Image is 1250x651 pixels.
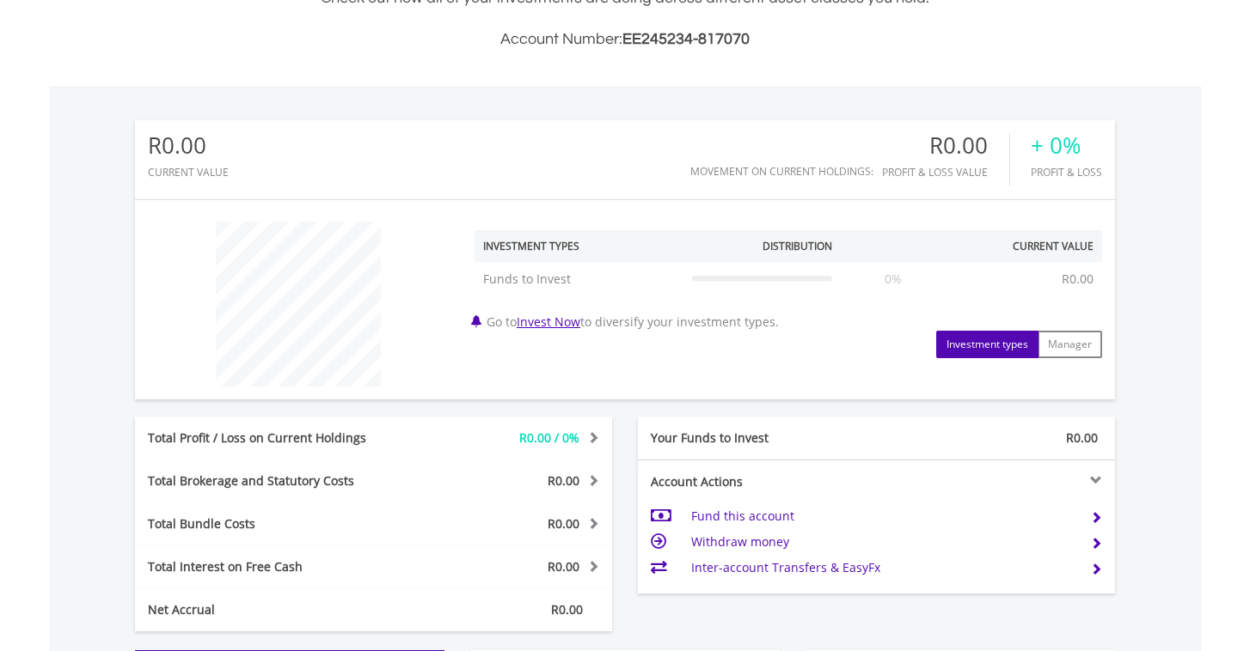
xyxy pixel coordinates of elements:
th: Current Value [945,230,1102,262]
div: Account Actions [638,473,877,490]
span: R0.00 [551,601,583,618]
a: Invest Now [517,313,580,330]
div: Profit & Loss [1031,167,1102,178]
td: Fund this account [691,503,1077,529]
span: R0.00 [1066,429,1098,446]
span: EE245234-817070 [622,31,750,47]
td: 0% [841,262,946,296]
div: Movement on Current Holdings: [690,166,873,177]
span: R0.00 [548,515,579,532]
div: R0.00 [882,133,1009,158]
div: Distribution [763,239,832,253]
button: Manager [1038,331,1102,358]
div: Net Accrual [135,601,414,618]
td: Funds to Invest [475,262,683,296]
div: Total Bundle Costs [135,515,414,532]
div: + 0% [1031,133,1102,158]
div: Go to to diversify your investment types. [462,213,1115,358]
div: R0.00 [148,133,229,158]
button: Investment types [936,331,1039,358]
th: Investment Types [475,230,683,262]
td: R0.00 [1053,262,1102,296]
span: R0.00 [548,472,579,489]
div: Total Interest on Free Cash [135,558,414,575]
td: Inter-account Transfers & EasyFx [691,555,1077,581]
td: Withdraw money [691,529,1077,555]
div: Total Profit / Loss on Current Holdings [135,429,414,447]
h3: Account Number: [135,27,1115,52]
div: Your Funds to Invest [638,429,877,447]
span: R0.00 [548,558,579,575]
div: CURRENT VALUE [148,167,229,178]
span: R0.00 / 0% [519,429,579,446]
div: Profit & Loss Value [882,167,1009,178]
div: Total Brokerage and Statutory Costs [135,472,414,490]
